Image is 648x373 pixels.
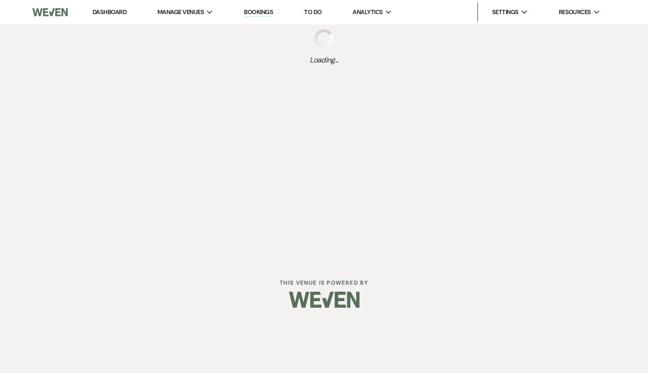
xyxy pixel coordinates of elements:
span: Loading... [310,54,338,66]
img: Weven Logo [32,2,68,22]
img: Weven Logo [289,283,359,316]
span: Resources [559,8,591,17]
span: Analytics [352,8,383,17]
span: Settings [492,8,519,17]
img: loading spinner [314,29,333,48]
span: Manage Venues [157,8,204,17]
a: Dashboard [93,8,126,16]
a: To Do [304,8,321,16]
a: Bookings [244,8,273,17]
